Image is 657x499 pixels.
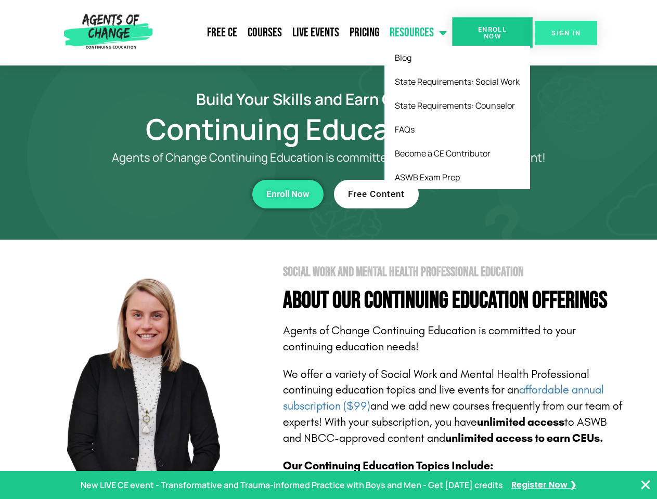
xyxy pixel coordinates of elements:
span: Agents of Change Continuing Education is committed to your continuing education needs! [283,324,576,353]
nav: Menu [157,20,452,46]
a: Blog [384,46,530,70]
a: Pricing [344,20,384,46]
b: unlimited access to earn CEUs. [445,431,603,445]
a: Enroll Now [252,180,324,208]
a: Courses [242,20,287,46]
span: Free Content [348,190,405,199]
b: unlimited access [477,415,564,429]
span: SIGN IN [551,30,581,36]
p: We offer a variety of Social Work and Mental Health Professional continuing education topics and ... [283,366,625,447]
a: Enroll Now [452,17,533,48]
a: SIGN IN [535,21,597,45]
a: Free Content [334,180,419,208]
a: Resources [384,20,452,46]
a: Register Now ❯ [511,478,576,493]
p: Agents of Change Continuing Education is committed to your career development! [74,151,584,164]
span: Enroll Now [266,190,310,199]
a: Free CE [202,20,242,46]
b: Our Continuing Education Topics Include: [283,459,493,472]
a: ASWB Exam Prep [384,165,530,189]
a: State Requirements: Social Work [384,70,530,94]
a: Live Events [287,20,344,46]
span: Enroll Now [469,26,516,40]
p: New LIVE CE event - Transformative and Trauma-informed Practice with Boys and Men - Get [DATE] cr... [81,478,503,493]
h1: Continuing Education (CE) [32,117,625,141]
a: Become a CE Contributor [384,141,530,165]
h2: Build Your Skills and Earn CE Credits [32,91,625,107]
ul: Resources [384,46,530,189]
a: FAQs [384,117,530,141]
h2: Social Work and Mental Health Professional Education [283,266,625,279]
a: State Requirements: Counselor [384,94,530,117]
h4: About Our Continuing Education Offerings [283,289,625,312]
button: Close Banner [639,479,652,491]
